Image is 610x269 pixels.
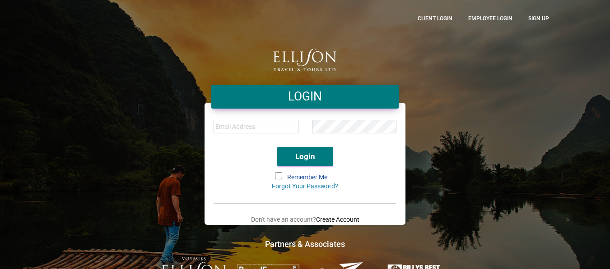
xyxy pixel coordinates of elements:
p: Don't have an account? [214,214,396,225]
a: Create Account [316,216,359,223]
a: CLient Login [411,7,459,30]
h4: Partners & Associates [55,238,556,250]
h4: LOGIN [218,88,392,105]
a: Employee Login [461,7,519,30]
label: Remember Me [276,173,334,182]
a: Forgot Your Password? [272,182,338,190]
button: Login [277,147,333,166]
img: logo.png [273,49,337,71]
input: Email Address [214,120,298,133]
a: Sign up [522,7,556,30]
